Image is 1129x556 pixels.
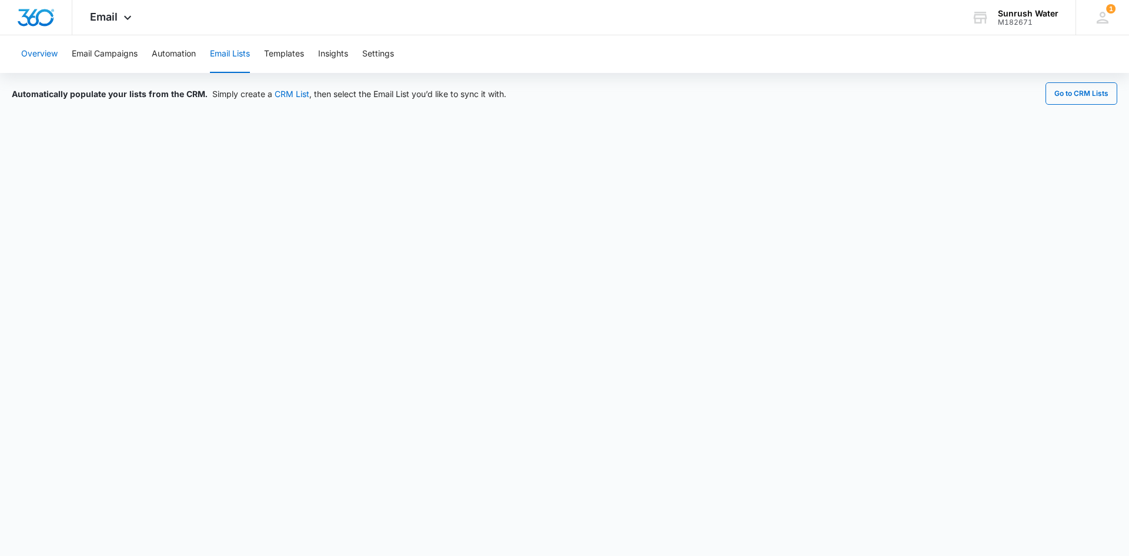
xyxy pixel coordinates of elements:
span: Email [90,11,118,23]
button: Templates [264,35,304,73]
a: CRM List [275,89,309,99]
button: Settings [362,35,394,73]
div: account name [998,9,1058,18]
button: Automation [152,35,196,73]
span: Automatically populate your lists from the CRM. [12,89,208,99]
div: Simply create a , then select the Email List you’d like to sync it with. [12,88,506,100]
div: account id [998,18,1058,26]
button: Go to CRM Lists [1046,82,1117,105]
button: Email Campaigns [72,35,138,73]
button: Email Lists [210,35,250,73]
div: notifications count [1106,4,1115,14]
button: Insights [318,35,348,73]
button: Overview [21,35,58,73]
span: 1 [1106,4,1115,14]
